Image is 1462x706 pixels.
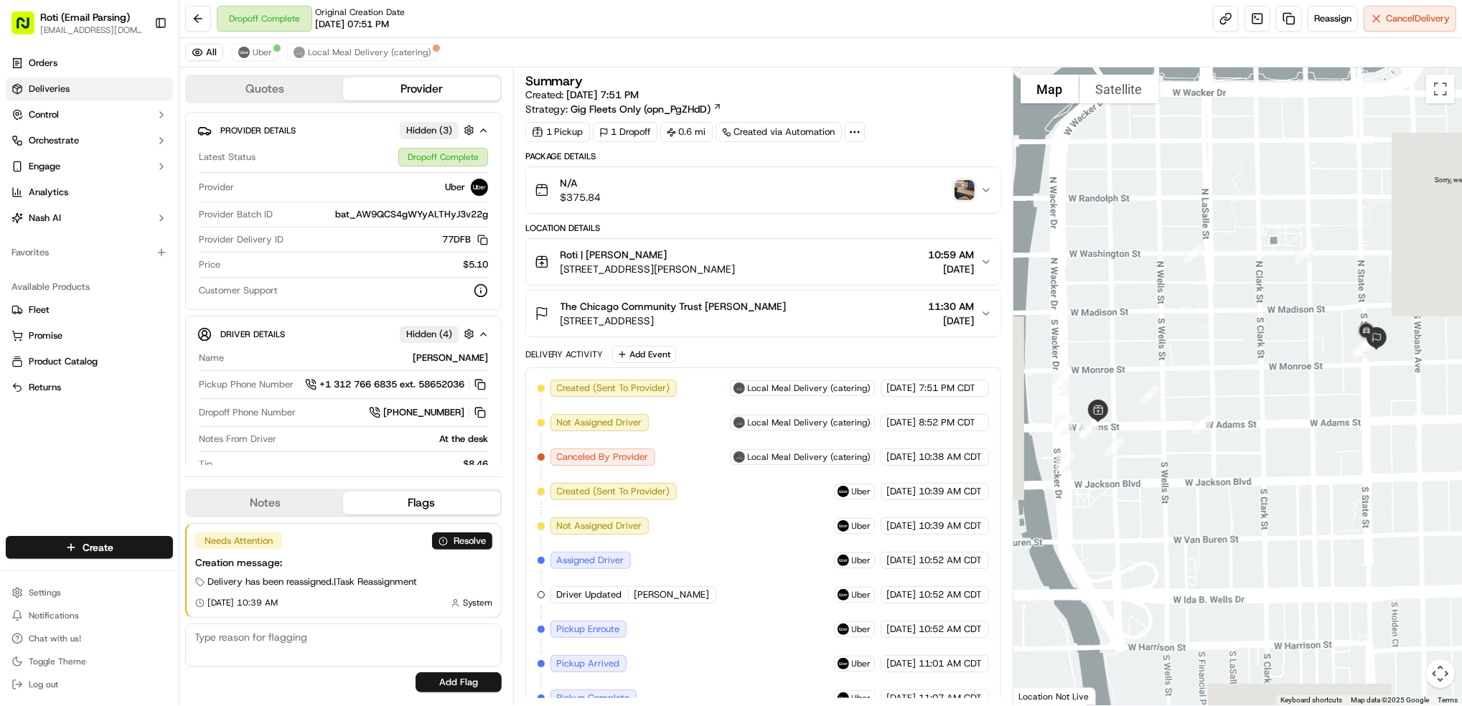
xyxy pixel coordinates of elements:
span: 10:52 AM CDT [919,623,983,636]
button: [EMAIL_ADDRESS][DOMAIN_NAME] [40,24,143,36]
button: Fleet [6,298,173,321]
button: Chat with us! [6,629,173,649]
span: 8:52 PM CDT [919,416,976,429]
a: Deliveries [6,77,173,100]
div: 13 [1347,331,1377,361]
span: 11:07 AM CDT [919,692,983,705]
div: 1 Dropoff [593,122,657,142]
button: Settings [6,583,173,603]
span: Provider Delivery ID [199,233,284,246]
img: uber-new-logo.jpeg [838,589,849,601]
span: 10:52 AM CDT [919,554,983,567]
span: [STREET_ADDRESS][PERSON_NAME] [561,262,736,276]
button: Hidden (3) [400,121,478,139]
span: Created (Sent To Provider) [557,382,670,395]
span: Map data ©2025 Google [1351,696,1429,704]
button: Keyboard shortcuts [1280,695,1342,705]
div: 7 [1073,414,1103,444]
span: [DATE] [929,314,975,328]
div: 10 [1178,239,1208,269]
span: Nash AI [29,212,61,225]
span: Uber [852,520,871,532]
button: Reassign [1308,6,1358,32]
span: [DATE] [887,623,917,636]
span: Canceled By Provider [557,451,649,463]
a: +1 312 766 6835 ext. 58652036 [305,377,488,392]
span: 11:30 AM [929,299,975,314]
span: Latest Status [199,151,256,164]
a: Created via Automation [716,122,842,142]
a: Fleet [11,303,167,316]
a: Analytics [6,181,173,204]
div: 8 [1049,410,1079,440]
button: Add Event [612,346,676,363]
button: Quotes [187,77,343,100]
span: Pickup Enroute [557,623,620,636]
span: Cancel Delivery [1386,12,1450,25]
span: Created (Sent To Provider) [557,485,670,498]
button: Returns [6,376,173,399]
button: All [185,44,223,61]
img: uber-new-logo.jpeg [838,623,849,635]
span: Reassign [1314,12,1351,25]
img: uber-new-logo.jpeg [238,47,250,58]
span: [DATE] 7:51 PM [567,88,639,101]
button: Toggle Theme [6,651,173,672]
span: Price [199,258,220,271]
span: [DATE] [887,692,917,705]
span: Pickup Arrived [557,657,620,670]
div: 5 [1135,380,1165,410]
button: Toggle fullscreen view [1426,75,1455,103]
button: Uber [232,44,278,61]
span: Local Meal Delivery (catering) [748,417,871,428]
span: Create [83,540,113,555]
button: Show satellite imagery [1079,75,1159,103]
button: Roti (Email Parsing) [40,10,130,24]
span: [PERSON_NAME] [634,588,710,601]
span: Engage [29,160,60,173]
img: uber-new-logo.jpeg [838,486,849,497]
span: Pickup Phone Number [199,378,294,391]
span: Pylon [143,50,174,61]
span: Uber [852,589,871,601]
div: Delivery Activity [525,349,604,360]
span: Returns [29,381,61,394]
span: [DATE] 07:51 PM [315,18,389,31]
img: lmd_logo.png [734,417,745,428]
span: $375.84 [561,190,601,204]
button: Local Meal Delivery (catering) [287,44,438,61]
span: Notes From Driver [199,433,276,446]
img: uber-new-logo.jpeg [838,520,849,532]
span: Not Assigned Driver [557,416,642,429]
a: Orders [6,52,173,75]
span: Orchestrate [29,134,79,147]
span: Local Meal Delivery (catering) [748,382,871,394]
button: Engage [6,155,173,178]
span: [DATE] [887,485,917,498]
h3: Summary [525,75,584,88]
span: Dropoff Phone Number [199,406,296,419]
button: N/A$375.84photo_proof_of_delivery image [526,167,1001,213]
a: Product Catalog [11,355,167,368]
button: Product Catalog [6,350,173,373]
button: Driver DetailsHidden (4) [197,322,489,346]
a: Powered byPylon [101,50,174,61]
span: Uber [445,181,465,194]
button: Provider [343,77,500,100]
span: Local Meal Delivery (catering) [748,451,871,463]
button: CancelDelivery [1364,6,1456,32]
span: [DATE] [887,554,917,567]
span: Promise [29,329,62,342]
span: [DATE] [887,451,917,463]
span: Control [29,108,59,121]
span: N/A [561,176,601,190]
span: Uber [852,692,871,704]
button: Control [6,103,173,126]
span: 10:39 AM CDT [919,485,983,498]
span: Provider Details [220,125,296,136]
span: 10:52 AM CDT [919,588,983,601]
div: 3 [1050,447,1080,477]
span: Assigned Driver [557,554,624,567]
